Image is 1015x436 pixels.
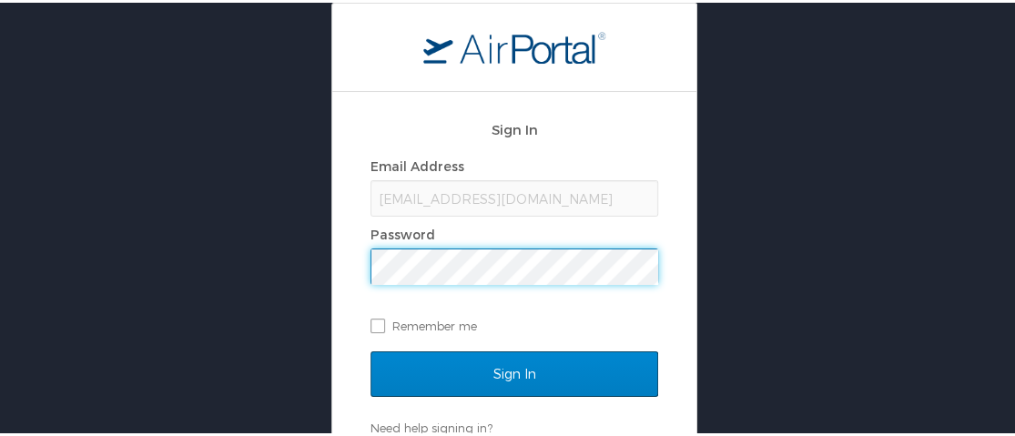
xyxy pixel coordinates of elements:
[423,28,605,61] img: logo
[370,156,464,171] label: Email Address
[370,117,658,137] h2: Sign In
[370,224,435,239] label: Password
[370,418,492,432] a: Need help signing in?
[370,309,658,337] label: Remember me
[370,349,658,394] input: Sign In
